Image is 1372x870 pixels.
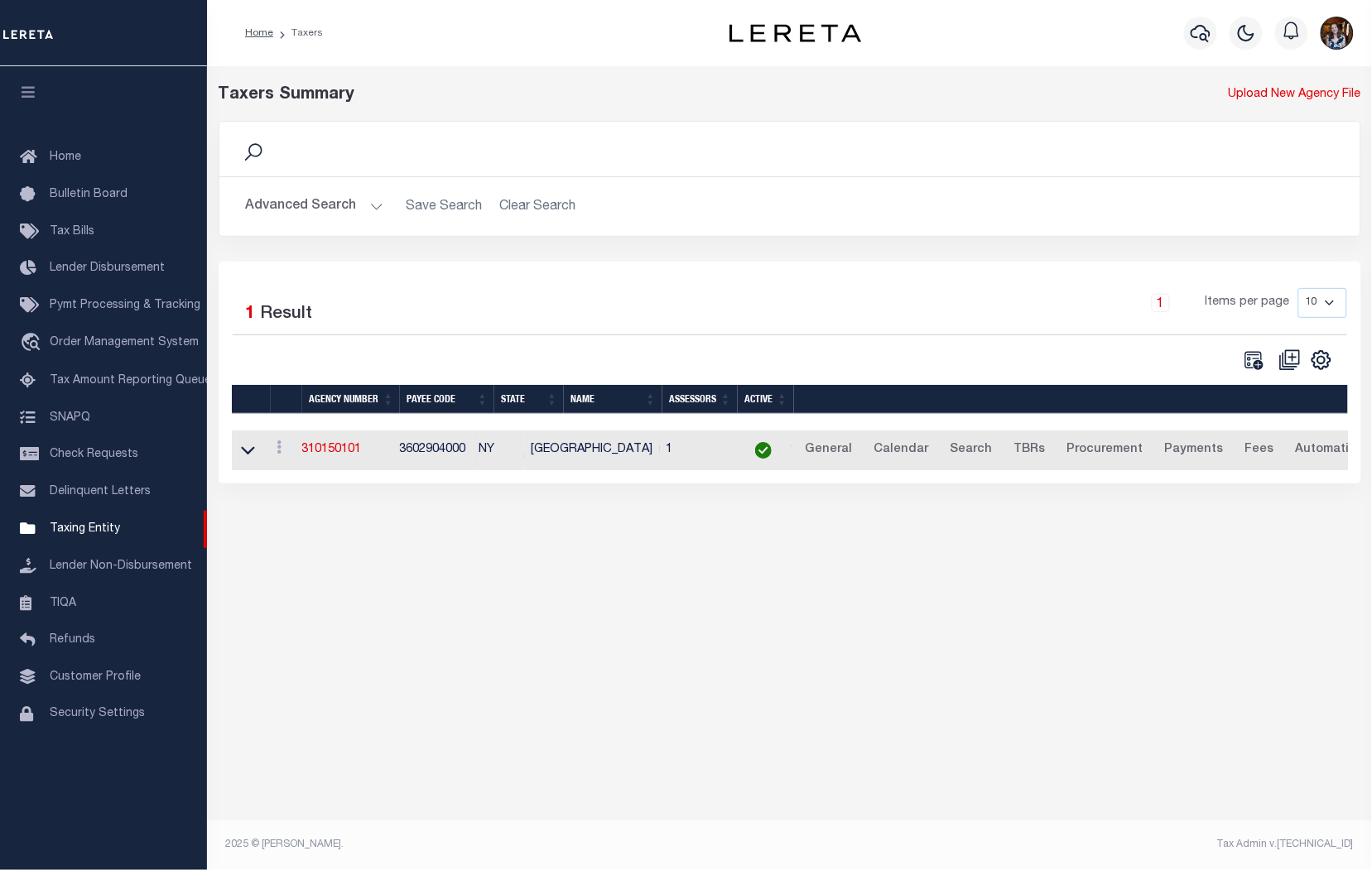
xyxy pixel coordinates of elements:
span: Tax Amount Reporting Queue [50,375,211,387]
i: travel_explore [20,333,46,354]
th: Active: activate to sort column ascending [738,385,794,414]
th: Name: activate to sort column ascending [564,385,662,414]
td: [GEOGRAPHIC_DATA] [525,430,660,471]
a: Fees [1238,437,1282,464]
a: Search [943,437,1000,464]
div: Tax Admin v.[TECHNICAL_ID] [802,837,1354,852]
td: NY [473,430,525,471]
a: Payments [1158,437,1231,464]
span: Security Settings [50,709,145,720]
span: Pymt Processing & Tracking [50,300,200,311]
button: Advanced Search [246,190,383,223]
span: Check Requests [50,449,138,460]
a: Home [245,28,273,38]
img: logo-dark.svg [729,24,862,42]
a: TBRs [1007,437,1053,464]
span: Order Management System [50,337,199,348]
th: Assessors: activate to sort column ascending [662,385,738,414]
a: Automation [1288,437,1372,464]
span: Home [50,151,81,163]
span: Tax Bills [50,226,94,238]
span: Delinquent Letters [50,486,151,497]
a: 310150101 [302,444,362,455]
span: SNAPQ [50,411,90,423]
li: Taxers [273,26,323,41]
a: Upload New Agency File [1229,86,1361,104]
div: Taxers Summary [219,83,1070,108]
span: Bulletin Board [50,189,128,200]
a: 1 [1152,294,1170,312]
td: 1 [660,430,735,471]
span: Lender Disbursement [50,262,165,274]
span: Refunds [50,634,95,646]
span: Customer Profile [50,671,141,683]
span: Items per page [1206,294,1290,312]
span: 1 [246,305,256,323]
th: Payee Code: activate to sort column ascending [400,385,494,414]
div: 2025 © [PERSON_NAME]. [214,837,790,852]
th: Agency Number: activate to sort column ascending [302,385,400,414]
th: State: activate to sort column ascending [494,385,564,414]
img: check-icon-green.svg [755,442,772,459]
label: Result [261,301,313,328]
span: Lender Non-Disbursement [50,560,192,572]
a: Calendar [867,437,936,464]
span: TIQA [50,597,76,608]
a: General [798,437,860,464]
span: Taxing Entity [50,523,120,535]
a: Procurement [1060,437,1151,464]
td: 3602904000 [393,430,473,471]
